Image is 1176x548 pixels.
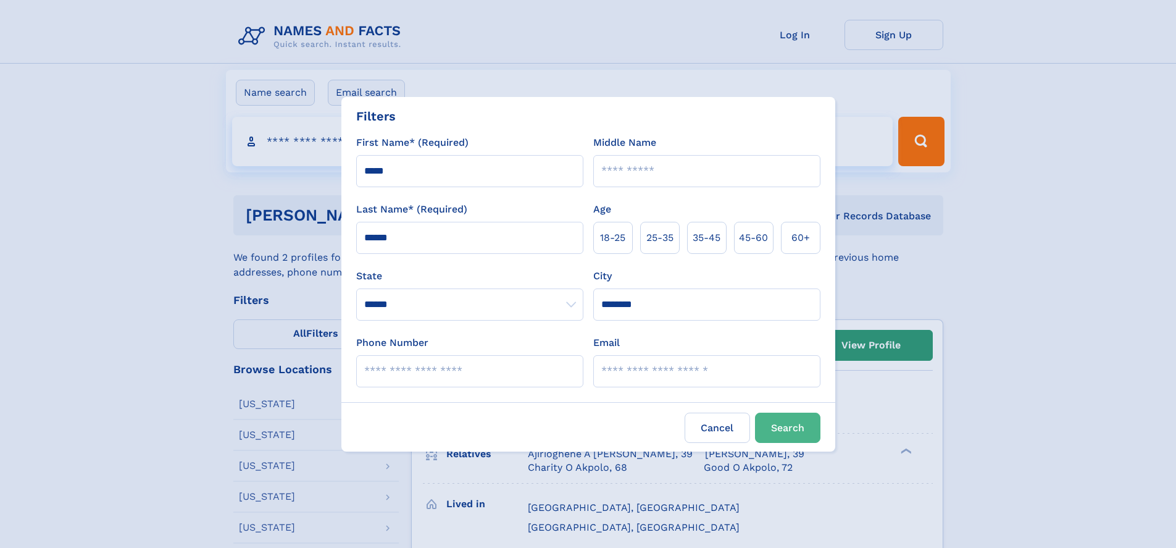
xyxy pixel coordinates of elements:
[593,135,656,150] label: Middle Name
[356,335,428,350] label: Phone Number
[593,335,620,350] label: Email
[739,230,768,245] span: 45‑60
[693,230,720,245] span: 35‑45
[356,135,469,150] label: First Name* (Required)
[356,269,583,284] label: State
[755,413,820,443] button: Search
[356,107,396,125] div: Filters
[600,230,625,245] span: 18‑25
[356,202,467,217] label: Last Name* (Required)
[646,230,673,245] span: 25‑35
[593,269,612,284] label: City
[593,202,611,217] label: Age
[685,413,750,443] label: Cancel
[791,230,810,245] span: 60+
